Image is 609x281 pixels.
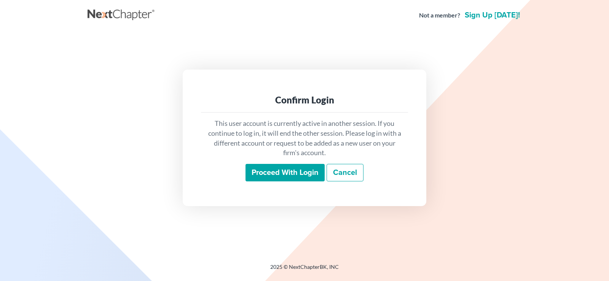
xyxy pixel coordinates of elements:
strong: Not a member? [419,11,460,20]
a: Sign up [DATE]! [463,11,521,19]
div: 2025 © NextChapterBK, INC [88,263,521,277]
a: Cancel [327,164,363,181]
input: Proceed with login [246,164,325,181]
p: This user account is currently active in another session. If you continue to log in, it will end ... [207,119,402,158]
div: Confirm Login [207,94,402,106]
